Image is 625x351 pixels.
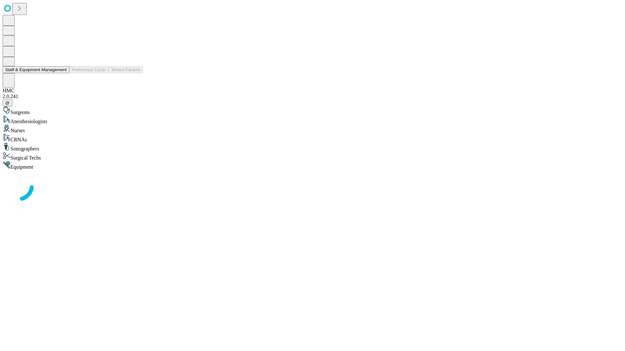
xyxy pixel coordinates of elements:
[3,99,12,106] button: @
[3,88,622,94] div: HMC
[3,134,622,143] div: CRNAs
[3,94,622,99] div: 2.0.241
[3,152,622,161] div: Surgical Techs
[3,143,622,152] div: Sonographers
[3,115,622,124] div: Anesthesiologists
[3,124,622,134] div: Nurses
[3,106,622,115] div: Surgeons
[3,161,622,170] div: Equipment
[5,100,10,105] span: @
[3,66,69,73] button: Staff & Equipment Management
[108,66,143,73] button: Tenant Params
[69,66,108,73] button: Preference Cards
